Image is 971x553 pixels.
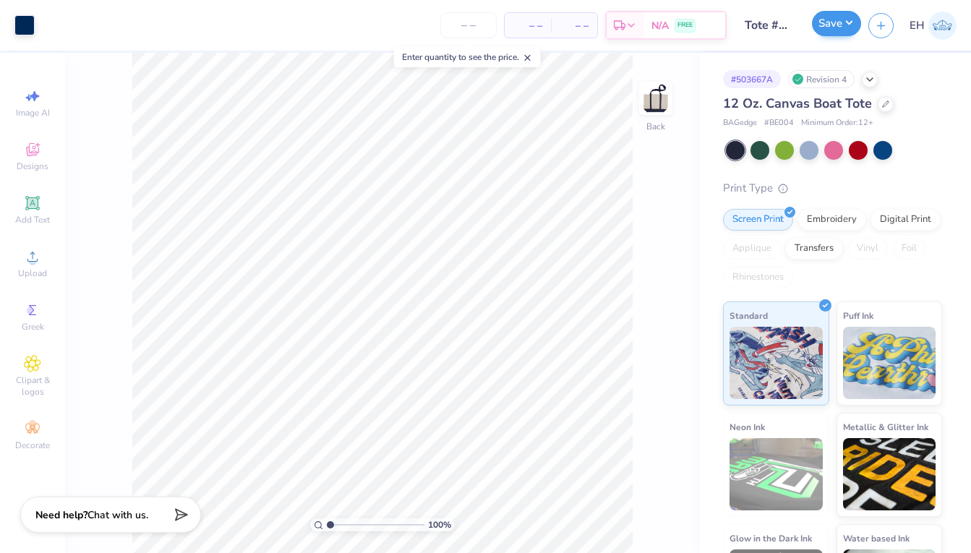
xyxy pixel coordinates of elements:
div: Foil [892,238,926,260]
div: Back [646,120,665,133]
span: Upload [18,267,47,279]
span: Image AI [16,107,50,119]
div: Enter quantity to see the price. [394,47,541,67]
div: Screen Print [723,209,793,231]
div: Print Type [723,180,942,197]
span: 12 Oz. Canvas Boat Tote [723,95,872,112]
span: Clipart & logos [7,374,58,398]
span: Minimum Order: 12 + [801,117,873,129]
div: Digital Print [871,209,941,231]
a: EH [910,12,957,40]
strong: Need help? [35,508,87,522]
span: N/A [651,18,669,33]
span: Water based Ink [843,531,910,546]
div: Revision 4 [788,70,855,88]
span: Add Text [15,214,50,226]
span: BAGedge [723,117,757,129]
input: Untitled Design [734,11,805,40]
span: Greek [22,321,44,333]
span: Chat with us. [87,508,148,522]
span: EH [910,17,925,34]
span: – – [513,18,542,33]
button: Save [812,11,861,36]
input: – – [440,12,497,38]
span: – – [560,18,589,33]
span: Metallic & Glitter Ink [843,419,928,434]
div: Embroidery [797,209,866,231]
div: Transfers [785,238,843,260]
span: # BE004 [764,117,794,129]
span: FREE [677,20,693,30]
div: Applique [723,238,781,260]
span: Puff Ink [843,308,873,323]
div: Vinyl [847,238,888,260]
img: Standard [730,327,823,399]
div: # 503667A [723,70,781,88]
div: Rhinestones [723,267,793,288]
img: Puff Ink [843,327,936,399]
span: 100 % [428,518,451,531]
span: Glow in the Dark Ink [730,531,812,546]
img: Ellesse Holton [928,12,957,40]
img: Neon Ink [730,438,823,510]
img: Metallic & Glitter Ink [843,438,936,510]
span: Designs [17,160,48,172]
span: Decorate [15,440,50,451]
span: Neon Ink [730,419,765,434]
img: Back [641,84,670,113]
span: Standard [730,308,768,323]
